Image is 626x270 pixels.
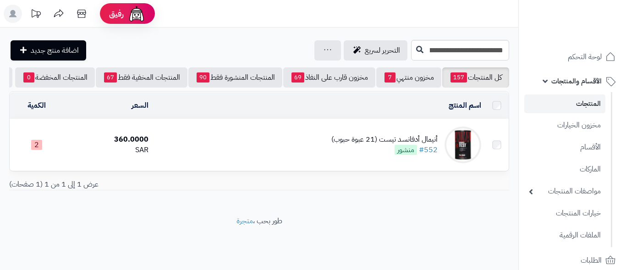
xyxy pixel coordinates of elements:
[419,144,438,155] a: #552
[344,40,407,61] a: التحرير لسريع
[445,127,481,163] img: أنيمال أدفانسد تيست (21 عبوة حبوب)
[109,8,124,19] span: رفيق
[23,72,34,83] span: 0
[581,254,602,267] span: الطلبات
[524,160,605,179] a: الماركات
[31,45,79,56] span: اضافة منتج جديد
[564,26,617,45] img: logo-2.png
[365,45,400,56] span: التحرير لسريع
[568,50,602,63] span: لوحة التحكم
[283,67,375,88] a: مخزون قارب على النفاذ69
[524,204,605,223] a: خيارات المنتجات
[524,46,621,68] a: لوحة التحكم
[68,134,149,145] div: 360.0000
[442,67,509,88] a: كل المنتجات157
[331,134,438,145] div: أنيمال أدفانسد تيست (21 عبوة حبوب)
[291,72,304,83] span: 69
[524,116,605,135] a: مخزون الخيارات
[524,182,605,201] a: مواصفات المنتجات
[27,100,46,111] a: الكمية
[104,72,117,83] span: 67
[132,100,148,111] a: السعر
[236,215,253,226] a: متجرة
[11,40,86,61] a: اضافة منتج جديد
[449,100,481,111] a: اسم المنتج
[524,138,605,157] a: الأقسام
[68,145,149,155] div: SAR
[524,226,605,245] a: الملفات الرقمية
[524,94,605,113] a: المنتجات
[450,72,467,83] span: 157
[376,67,441,88] a: مخزون منتهي7
[395,145,417,155] span: منشور
[551,75,602,88] span: الأقسام والمنتجات
[15,67,95,88] a: المنتجات المخفضة0
[127,5,146,23] img: ai-face.png
[384,72,395,83] span: 7
[188,67,282,88] a: المنتجات المنشورة فقط90
[31,140,42,150] span: 2
[2,179,259,190] div: عرض 1 إلى 1 من 1 (1 صفحات)
[197,72,209,83] span: 90
[96,67,187,88] a: المنتجات المخفية فقط67
[24,5,47,25] a: تحديثات المنصة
